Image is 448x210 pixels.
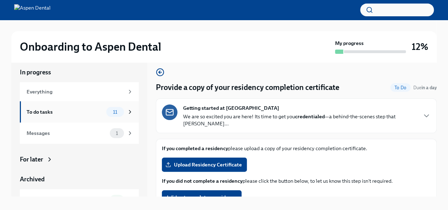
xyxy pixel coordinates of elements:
[413,84,437,91] span: September 19th, 2025 09:00
[162,158,247,172] label: Upload Residency Certificate
[27,196,107,204] div: Completed tasks
[20,175,139,183] a: Archived
[412,40,428,53] h3: 12%
[162,145,228,152] strong: If you completed a residency
[20,155,139,164] a: For later
[20,40,161,54] h2: Onboarding to Aspen Dental
[162,190,242,204] button: I did not complete a residency
[421,85,437,90] strong: in a day
[162,145,431,152] p: please upload a copy of your residency completion certificate.
[335,40,364,47] strong: My progress
[14,4,51,16] img: Aspen Dental
[27,88,124,96] div: Everything
[20,123,139,144] a: Messages1
[162,178,243,184] strong: If you did not complete a residency
[183,113,416,127] p: We are so excited you are here! Its time to get you —a behind-the-scenes step that [PERSON_NAME]...
[20,68,139,76] a: In progress
[413,85,437,90] span: Due
[112,131,122,136] span: 1
[20,82,139,101] a: Everything
[167,161,242,168] span: Upload Residency Certificate
[109,109,121,115] span: 11
[27,129,107,137] div: Messages
[20,155,43,164] div: For later
[27,108,103,116] div: To do tasks
[20,101,139,123] a: To do tasks11
[390,85,410,90] span: To Do
[167,194,237,201] span: I did not complete a residency
[156,82,339,93] h4: Provide a copy of your residency completion certificate
[295,113,325,120] strong: credentialed
[162,177,431,185] p: please click the button below, to let us know this step isn't required.
[183,104,279,112] strong: Getting started at [GEOGRAPHIC_DATA]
